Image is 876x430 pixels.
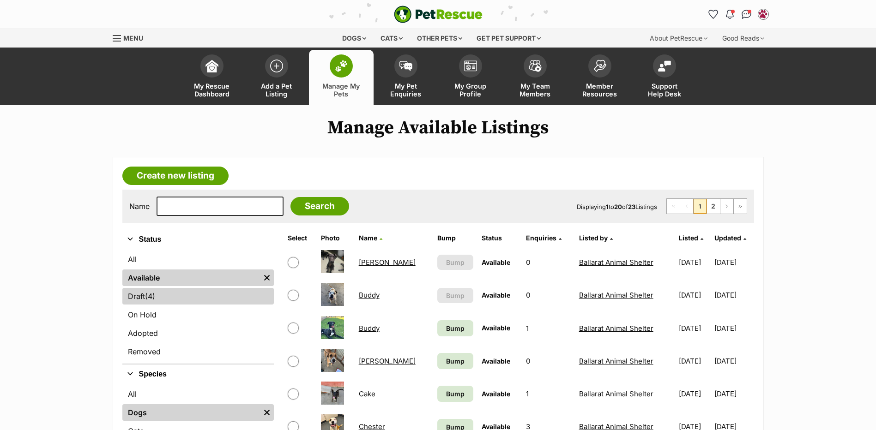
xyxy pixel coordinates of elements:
span: Updated [714,234,741,242]
td: 0 [522,345,574,377]
span: Displaying to of Listings [577,203,657,210]
td: [DATE] [714,312,753,344]
th: Photo [317,231,354,245]
a: My Rescue Dashboard [180,50,244,105]
a: Enquiries [526,234,562,242]
strong: 23 [628,203,635,210]
a: Ballarat Animal Shelter [579,324,653,333]
a: Create new listing [122,167,229,185]
span: (4) [145,291,155,302]
span: Bump [446,291,465,300]
td: [DATE] [675,345,713,377]
td: [DATE] [675,378,713,410]
span: My Rescue Dashboard [191,82,233,98]
div: Dogs [336,29,373,48]
img: group-profile-icon-3fa3cf56718a62981997c0bc7e787c4b2cf8bcc04b72c1350f741eb67cf2f40e.svg [464,60,477,72]
td: 0 [522,246,574,278]
span: Previous page [680,199,693,214]
a: Draft [122,288,274,305]
a: Buddy [359,324,380,333]
td: [DATE] [714,378,753,410]
a: Bump [437,386,473,402]
button: Notifications [723,7,737,22]
img: help-desk-icon-fdf02630f3aa405de69fd3d07c3f3aa587a6932b1a1747fa1d2bba05be0121f9.svg [658,60,671,72]
a: Conversations [739,7,754,22]
a: Available [122,269,260,286]
span: Manage My Pets [320,82,362,98]
a: [PERSON_NAME] [359,258,416,267]
div: About PetRescue [643,29,714,48]
a: Manage My Pets [309,50,374,105]
a: Next page [720,199,733,214]
a: Last page [734,199,747,214]
a: Buddy [359,291,380,299]
span: My Team Members [514,82,556,98]
td: [DATE] [675,312,713,344]
a: PetRescue [394,6,483,23]
a: Member Resources [568,50,632,105]
img: pet-enquiries-icon-7e3ad2cf08bfb03b45e93fb7055b45f3efa6380592205ae92323e6603595dc1f.svg [399,61,412,71]
a: Removed [122,343,274,360]
span: Name [359,234,377,242]
span: Page 1 [694,199,707,214]
a: Ballarat Animal Shelter [579,291,653,299]
div: Good Reads [716,29,771,48]
td: [DATE] [675,279,713,311]
a: Updated [714,234,746,242]
td: [DATE] [714,279,753,311]
img: notifications-46538b983faf8c2785f20acdc204bb7945ddae34d4c08c2a6579f10ce5e182be.svg [726,10,733,19]
span: My Group Profile [450,82,491,98]
span: Menu [123,34,143,42]
span: My Pet Enquiries [385,82,427,98]
img: dashboard-icon-eb2f2d2d3e046f16d808141f083e7271f6b2e854fb5c12c21221c1fb7104beca.svg [205,60,218,72]
a: Dogs [122,404,260,421]
td: 1 [522,378,574,410]
span: Available [482,390,510,398]
a: My Team Members [503,50,568,105]
a: My Group Profile [438,50,503,105]
img: team-members-icon-5396bd8760b3fe7c0b43da4ab00e1e3bb1a5d9ba89233759b79545d2d3fc5d0d.svg [529,60,542,72]
span: First page [667,199,680,214]
span: Bump [446,356,465,366]
span: Bump [446,389,465,399]
button: My account [756,7,771,22]
a: Menu [113,29,150,46]
a: Ballarat Animal Shelter [579,389,653,398]
span: Member Resources [579,82,621,98]
td: [DATE] [675,246,713,278]
div: Cats [374,29,409,48]
img: add-pet-listing-icon-0afa8454b4691262ce3f59096e99ab1cd57d4a30225e0717b998d2c9b9846f56.svg [270,60,283,72]
span: Listed [679,234,698,242]
div: Get pet support [470,29,547,48]
div: Other pets [411,29,469,48]
button: Bump [437,255,473,270]
span: Available [482,357,510,365]
strong: 1 [606,203,609,210]
img: logo-e224e6f780fb5917bec1dbf3a21bbac754714ae5b6737aabdf751b685950b380.svg [394,6,483,23]
span: Support Help Desk [644,82,685,98]
a: My Pet Enquiries [374,50,438,105]
div: Status [122,249,274,364]
strong: 20 [614,203,622,210]
a: Cake [359,389,375,398]
a: Bump [437,353,473,369]
span: Bump [446,323,465,333]
a: Name [359,234,382,242]
label: Name [129,202,150,210]
img: member-resources-icon-8e73f808a243e03378d46382f2149f9095a855e16c252ad45f914b54edf8863c.svg [593,60,606,72]
img: manage-my-pets-icon-02211641906a0b7f246fdf0571729dbe1e7629f14944591b6c1af311fb30b64b.svg [335,60,348,72]
a: Add a Pet Listing [244,50,309,105]
span: Available [482,258,510,266]
a: All [122,386,274,402]
span: Listed by [579,234,608,242]
a: All [122,251,274,268]
a: Favourites [706,7,721,22]
td: [DATE] [714,246,753,278]
a: Support Help Desk [632,50,697,105]
input: Search [290,197,349,215]
span: translation missing: en.admin.listings.index.attributes.enquiries [526,234,556,242]
button: Species [122,368,274,380]
a: Listed by [579,234,613,242]
th: Status [478,231,521,245]
a: Remove filter [260,404,274,421]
